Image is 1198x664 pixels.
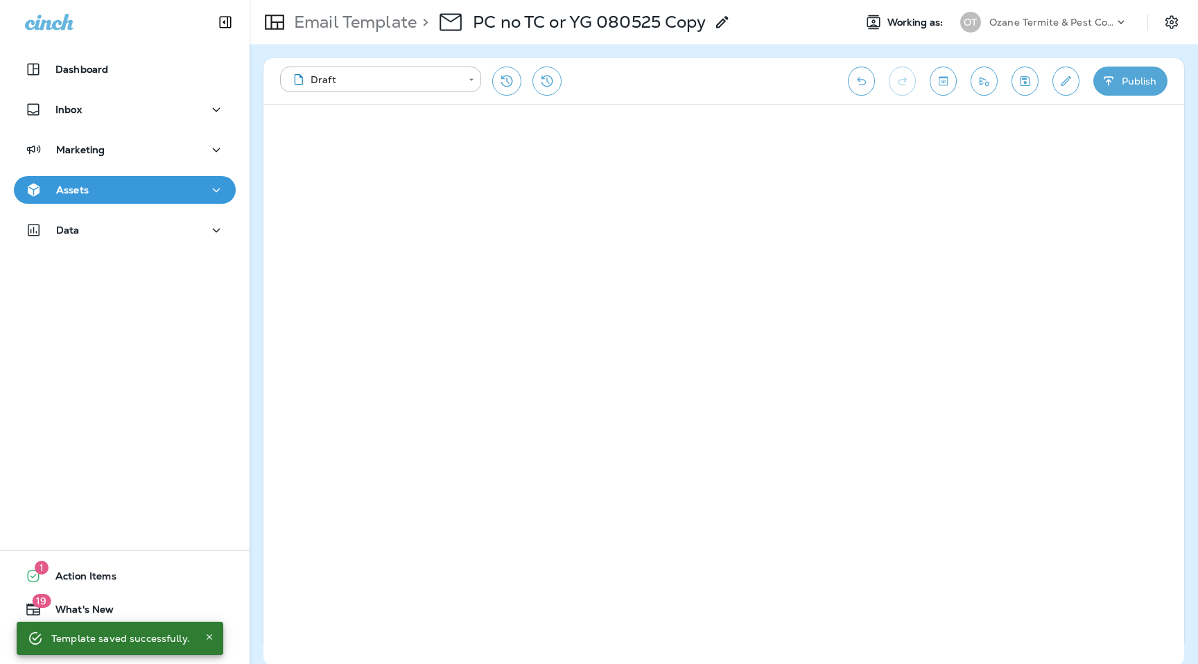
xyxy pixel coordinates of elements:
button: Publish [1093,67,1167,96]
button: Dashboard [14,55,236,83]
button: 1Action Items [14,562,236,590]
button: Restore from previous version [492,67,521,96]
span: 1 [35,561,49,575]
p: Assets [56,184,89,195]
span: What's New [42,604,114,620]
button: Marketing [14,136,236,164]
span: Working as: [887,17,946,28]
div: OT [960,12,981,33]
div: Template saved successfully. [51,626,190,651]
p: > [417,12,428,33]
button: Close [201,629,218,645]
button: Collapse Sidebar [206,8,245,36]
button: Send test email [971,67,998,96]
p: Email Template [288,12,417,33]
button: Settings [1159,10,1184,35]
p: Inbox [55,104,82,115]
div: Draft [290,73,459,87]
button: Support [14,629,236,656]
button: Data [14,216,236,244]
button: 19What's New [14,595,236,623]
p: Data [56,225,80,236]
button: Save [1012,67,1039,96]
p: Ozane Termite & Pest Control [989,17,1114,28]
p: Dashboard [55,64,108,75]
button: Assets [14,176,236,204]
button: Inbox [14,96,236,123]
span: Action Items [42,570,116,587]
button: View Changelog [532,67,562,96]
button: Undo [848,67,875,96]
p: Marketing [56,144,105,155]
span: 19 [32,594,51,608]
button: Toggle preview [930,67,957,96]
button: Edit details [1052,67,1079,96]
p: PC no TC or YG 080525 Copy [473,12,706,33]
